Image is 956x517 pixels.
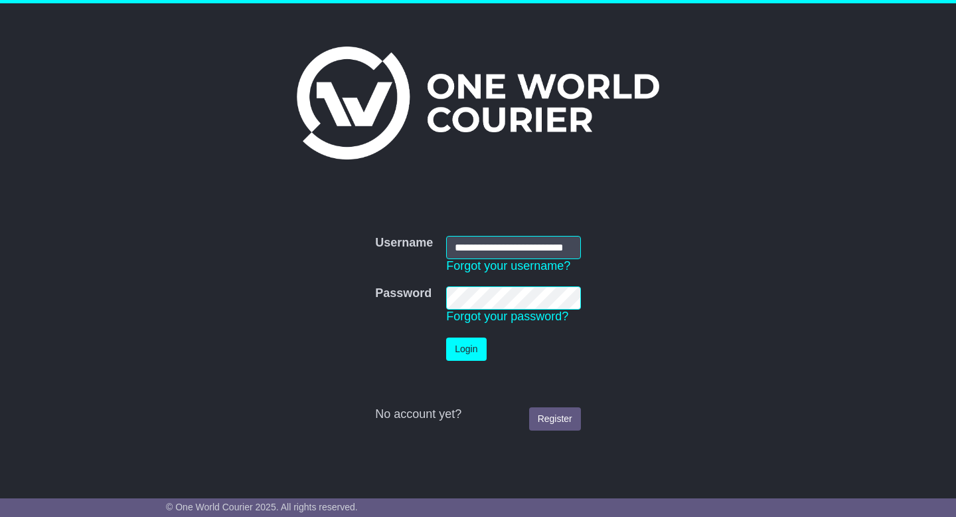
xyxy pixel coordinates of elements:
[529,407,581,431] a: Register
[446,310,568,323] a: Forgot your password?
[166,502,358,512] span: © One World Courier 2025. All rights reserved.
[375,407,581,422] div: No account yet?
[446,338,486,361] button: Login
[446,259,570,272] a: Forgot your username?
[297,47,659,159] img: One World
[375,236,433,251] label: Username
[375,286,432,301] label: Password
